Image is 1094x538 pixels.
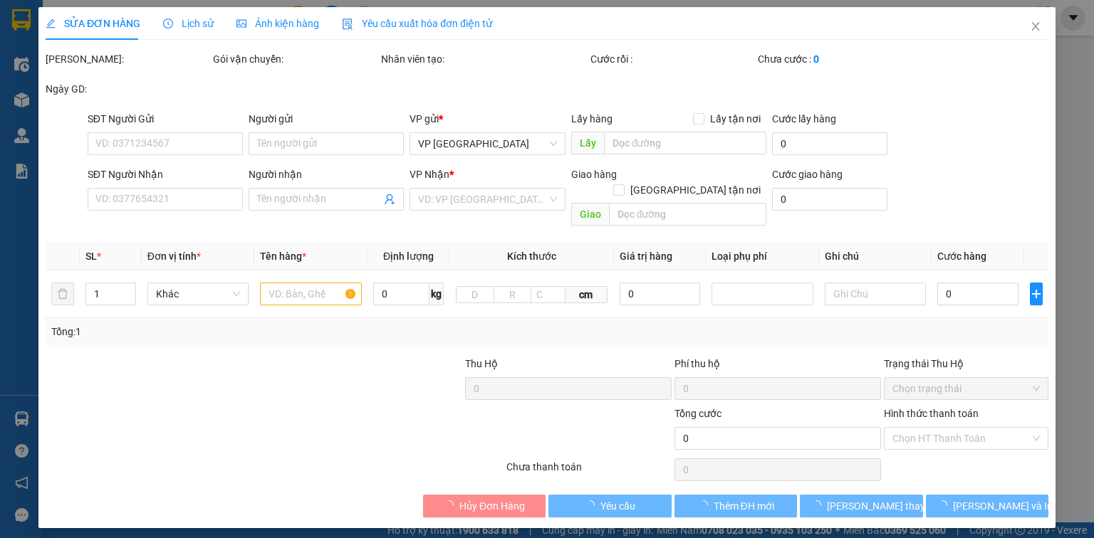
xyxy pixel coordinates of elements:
div: Nhân viên tạo: [381,51,588,67]
span: Thêm ĐH mới [713,498,773,514]
label: Hình thức thanh toán [884,408,979,419]
input: Ghi Chú [825,283,927,305]
span: Giá trị hàng [619,250,672,262]
div: Phí thu hộ [674,356,881,377]
span: Cước hàng [937,250,986,262]
span: Lấy tận nơi [704,111,766,127]
span: plus [1031,288,1042,300]
span: kg [429,283,444,305]
div: Trạng thái Thu Hộ [884,356,1048,371]
button: [PERSON_NAME] thay đổi [800,495,923,517]
span: Giao hàng [571,169,616,180]
span: Yêu cầu xuất hóa đơn điện tử [342,18,492,29]
span: user-add [384,194,395,205]
span: SỬA ĐƠN HÀNG [46,18,140,29]
span: Giao [571,203,608,226]
span: [PERSON_NAME] thay đổi [827,498,941,514]
b: 0 [813,53,819,65]
label: Cước giao hàng [772,169,843,180]
span: Chọn trạng thái [892,378,1040,399]
span: edit [46,19,56,28]
span: Đơn vị tính [147,250,201,262]
label: Cước lấy hàng [772,113,836,125]
div: Chưa cước : [758,51,922,67]
span: loading [444,500,459,510]
span: cm [565,286,607,303]
span: [PERSON_NAME] và In [953,498,1053,514]
div: SĐT Người Nhận [88,167,243,182]
span: Ảnh kiện hàng [236,18,319,29]
span: Tổng cước [674,408,721,419]
div: Tổng: 1 [51,324,423,339]
input: VD: Bàn, Ghế [260,283,362,305]
img: icon [342,19,353,30]
span: picture [236,19,246,28]
input: D [456,286,494,303]
button: Hủy Đơn Hàng [423,495,546,517]
span: VP Đà Nẵng [418,133,556,154]
div: SĐT Người Gửi [88,111,243,127]
div: Gói vận chuyển: [213,51,377,67]
input: R [493,286,531,303]
div: Ngày GD: [46,81,210,97]
span: SL [85,250,97,262]
th: Loại phụ phí [706,243,819,270]
span: Lịch sử [163,18,214,29]
span: loading [937,500,953,510]
input: Dọc đường [603,132,766,154]
button: delete [51,283,74,305]
span: VP Nhận [410,169,449,180]
span: close [1030,21,1041,32]
span: Định lượng [383,250,434,262]
th: Ghi chú [819,243,932,270]
span: Lấy [571,132,603,154]
button: Thêm ĐH mới [674,495,798,517]
button: [PERSON_NAME] và In [926,495,1049,517]
span: Hủy Đơn Hàng [459,498,525,514]
span: loading [811,500,827,510]
div: Người nhận [249,167,404,182]
div: Chưa thanh toán [505,459,672,484]
span: Tên hàng [260,250,306,262]
button: Close [1016,7,1056,47]
input: C [531,286,565,303]
span: loading [697,500,713,510]
span: Yêu cầu [600,498,635,514]
button: plus [1030,283,1043,305]
div: VP gửi [410,111,565,127]
div: [PERSON_NAME]: [46,51,210,67]
button: Yêu cầu [548,495,672,517]
div: Người gửi [249,111,404,127]
input: Cước lấy hàng [772,132,887,155]
input: Dọc đường [608,203,766,226]
span: [GEOGRAPHIC_DATA] tận nơi [625,182,766,198]
span: Thu Hộ [464,358,497,369]
span: clock-circle [163,19,173,28]
span: Kích thước [507,250,556,262]
span: Lấy hàng [571,113,612,125]
span: Khác [156,283,241,305]
span: loading [585,500,600,510]
input: Cước giao hàng [772,188,887,211]
div: Cước rồi : [590,51,755,67]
